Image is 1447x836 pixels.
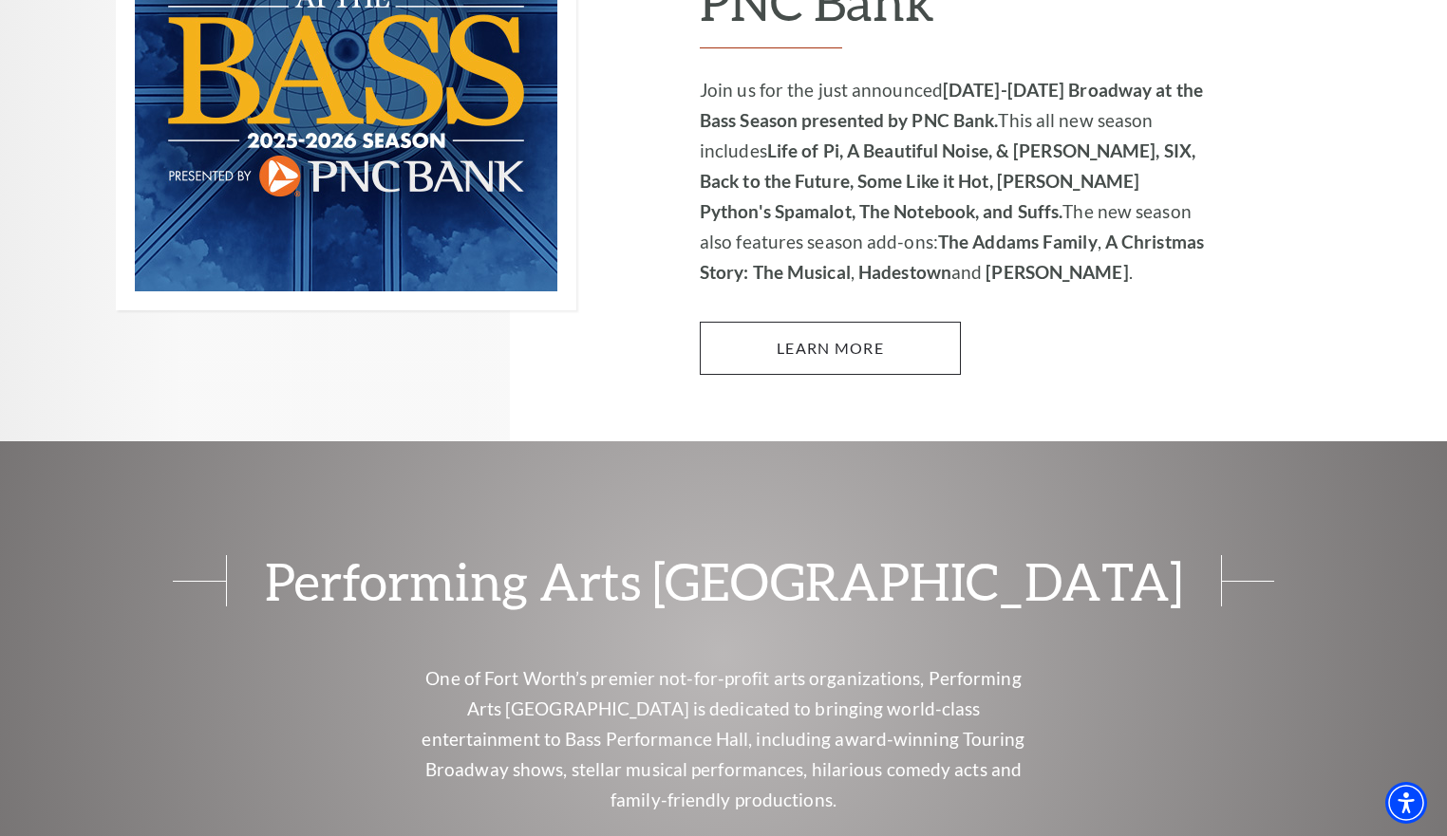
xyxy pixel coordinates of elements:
[858,261,951,283] strong: Hadestown
[700,75,1208,288] p: Join us for the just announced This all new season includes The new season also features season a...
[700,139,1195,222] strong: Life of Pi, A Beautiful Noise, & [PERSON_NAME], SIX, Back to the Future, Some Like it Hot, [PERSO...
[226,555,1222,606] span: Performing Arts [GEOGRAPHIC_DATA]
[986,261,1128,283] strong: [PERSON_NAME]
[415,663,1032,815] p: One of Fort Worth’s premier not-for-profit arts organizations, Performing Arts [GEOGRAPHIC_DATA] ...
[1385,782,1427,824] div: Accessibility Menu
[938,231,1098,252] strong: The Addams Family
[700,79,1203,131] strong: [DATE]-[DATE] Broadway at the Bass Season presented by PNC Bank.
[700,322,961,375] a: Learn More 2025-2026 Broadway at the Bass Season presented by PNC Bank
[700,231,1204,283] strong: A Christmas Story: The Musical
